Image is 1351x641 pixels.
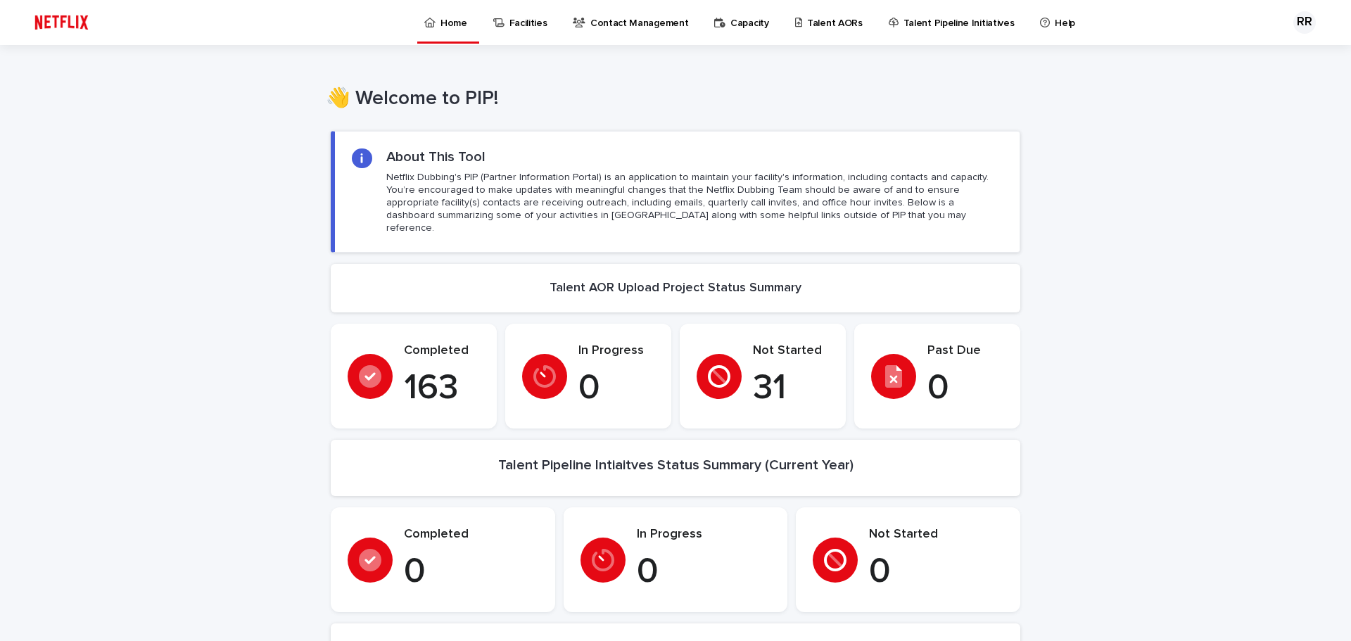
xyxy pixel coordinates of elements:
[869,551,1003,593] p: 0
[578,343,654,359] p: In Progress
[927,367,1003,410] p: 0
[869,527,1003,542] p: Not Started
[386,171,1003,235] p: Netflix Dubbing's PIP (Partner Information Portal) is an application to maintain your facility's ...
[927,343,1003,359] p: Past Due
[404,527,538,542] p: Completed
[753,367,829,410] p: 31
[404,551,538,593] p: 0
[404,367,480,410] p: 163
[498,457,854,474] h2: Talent Pipeline Intiaitves Status Summary (Current Year)
[326,87,1015,111] h1: 👋 Welcome to PIP!
[637,551,771,593] p: 0
[1293,11,1316,34] div: RR
[404,343,480,359] p: Completed
[550,281,801,296] h2: Talent AOR Upload Project Status Summary
[753,343,829,359] p: Not Started
[386,148,486,165] h2: About This Tool
[578,367,654,410] p: 0
[28,8,95,37] img: ifQbXi3ZQGMSEF7WDB7W
[637,527,771,542] p: In Progress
